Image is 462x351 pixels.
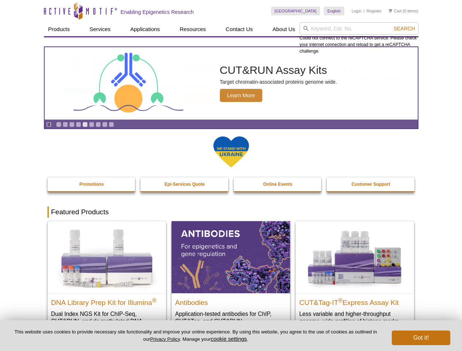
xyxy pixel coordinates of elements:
a: Register [367,8,382,14]
a: Go to slide 5 [82,122,88,127]
a: Resources [175,22,210,36]
a: Go to slide 8 [102,122,108,127]
a: All Antibodies Antibodies Application-tested antibodies for ChIP, CUT&Tag, and CUT&RUN. [172,221,290,332]
a: CUT&Tag-IT® Express Assay Kit CUT&Tag-IT®Express Assay Kit Less variable and higher-throughput ge... [296,221,414,332]
strong: Customer Support [352,182,390,187]
strong: Epi-Services Quote [165,182,205,187]
a: Epi-Services Quote [140,177,229,191]
strong: Promotions [79,182,104,187]
span: Search [394,26,415,31]
img: We Stand With Ukraine [213,136,249,168]
li: (0 items) [389,7,418,15]
a: Go to slide 4 [76,122,81,127]
h2: Featured Products [48,207,415,218]
img: DNA Library Prep Kit for Illumina [48,221,166,293]
img: All Antibodies [172,221,290,293]
p: Dual Index NGS Kit for ChIP-Seq, CUT&RUN, and ds methylated DNA assays. [51,310,162,332]
a: Customer Support [327,177,415,191]
h2: Antibodies [175,295,286,306]
a: Promotions [48,177,136,191]
a: Go to slide 1 [56,122,61,127]
input: Keyword, Cat. No. [300,22,418,35]
div: Could not connect to the reCAPTCHA service. Please check your internet connection and reload to g... [300,22,418,54]
button: Search [391,25,417,32]
h2: DNA Library Prep Kit for Illumina [51,295,162,306]
a: Products [44,22,74,36]
a: Cart [389,8,402,14]
p: Application-tested antibodies for ChIP, CUT&Tag, and CUT&RUN. [175,310,286,325]
sup: ® [152,297,157,303]
h2: Enabling Epigenetics Research [121,9,194,15]
a: English [324,7,344,15]
a: DNA Library Prep Kit for Illumina DNA Library Prep Kit for Illumina® Dual Index NGS Kit for ChIP-... [48,221,166,339]
a: Applications [126,22,164,36]
a: Go to slide 2 [63,122,68,127]
a: Go to slide 3 [69,122,75,127]
button: cookie settings [211,336,247,342]
a: Go to slide 7 [95,122,101,127]
a: About Us [268,22,300,36]
p: This website uses cookies to provide necessary site functionality and improve your online experie... [12,329,380,343]
img: Your Cart [389,9,392,12]
a: Contact Us [221,22,257,36]
h2: CUT&Tag-IT Express Assay Kit [299,295,410,306]
a: Privacy Policy [150,336,180,342]
a: Go to slide 9 [109,122,114,127]
a: Login [352,8,361,14]
a: Toggle autoplay [46,122,52,127]
a: [GEOGRAPHIC_DATA] [271,7,320,15]
a: Services [85,22,115,36]
p: Less variable and higher-throughput genome-wide profiling of histone marks​. [299,310,410,325]
sup: ® [338,297,343,303]
button: Got it! [392,331,450,345]
strong: Online Events [263,182,292,187]
li: | [364,7,365,15]
img: CUT&Tag-IT® Express Assay Kit [296,221,414,293]
a: Go to slide 6 [89,122,94,127]
a: Online Events [234,177,322,191]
